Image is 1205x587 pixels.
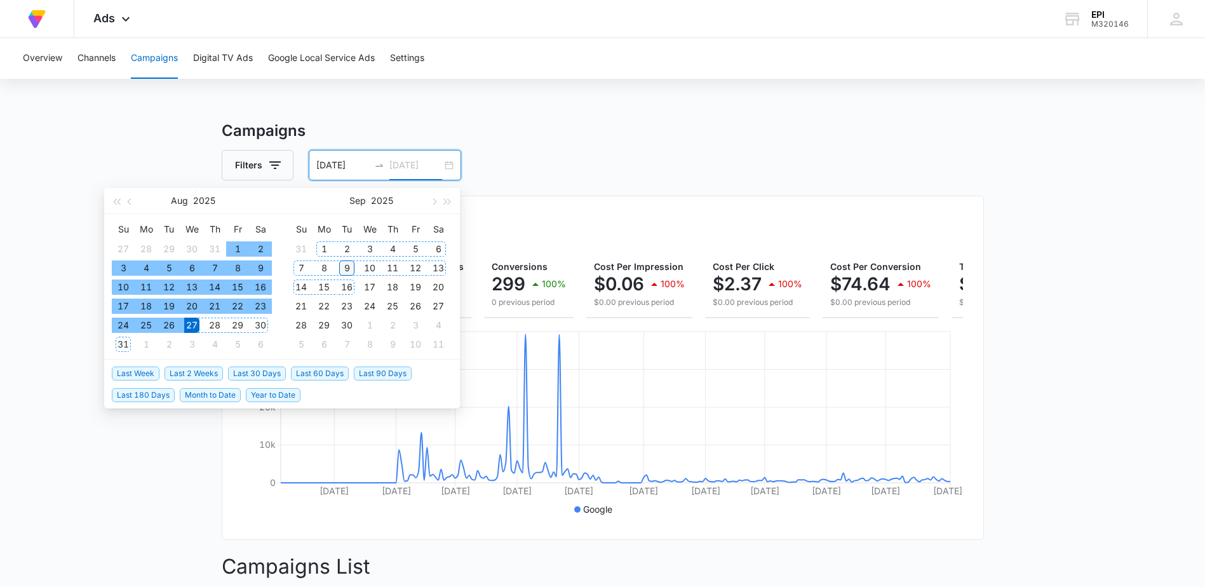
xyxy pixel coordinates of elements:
[203,240,226,259] td: 2025-07-31
[253,318,268,333] div: 30
[313,240,335,259] td: 2025-09-01
[135,240,158,259] td: 2025-07-28
[408,318,423,333] div: 3
[207,280,222,295] div: 14
[427,240,450,259] td: 2025-09-06
[158,297,180,316] td: 2025-08-19
[404,219,427,240] th: Fr
[293,318,309,333] div: 28
[431,318,446,333] div: 4
[158,316,180,335] td: 2025-08-26
[135,297,158,316] td: 2025-08-18
[184,299,199,314] div: 20
[290,316,313,335] td: 2025-09-28
[203,335,226,354] td: 2025-09-04
[492,297,566,308] p: 0 previous period
[339,280,354,295] div: 16
[135,316,158,335] td: 2025-08-25
[385,299,400,314] div: 25
[316,241,332,257] div: 1
[427,278,450,297] td: 2025-09-20
[23,38,62,79] button: Overview
[226,219,249,240] th: Fr
[226,278,249,297] td: 2025-08-15
[390,38,424,79] button: Settings
[492,261,548,272] span: Conversions
[408,241,423,257] div: 5
[408,260,423,276] div: 12
[349,188,366,213] button: Sep
[404,297,427,316] td: 2025-09-26
[171,188,188,213] button: Aug
[207,337,222,352] div: 4
[230,299,245,314] div: 22
[290,335,313,354] td: 2025-10-05
[228,367,286,381] span: Last 30 Days
[93,11,115,25] span: Ads
[316,280,332,295] div: 15
[431,260,446,276] div: 13
[339,318,354,333] div: 30
[316,337,332,352] div: 6
[750,485,779,496] tspan: [DATE]
[116,337,131,352] div: 31
[203,316,226,335] td: 2025-08-28
[290,240,313,259] td: 2025-08-31
[335,297,358,316] td: 2025-09-23
[193,188,215,213] button: 2025
[431,280,446,295] div: 20
[116,280,131,295] div: 10
[313,259,335,278] td: 2025-09-08
[158,219,180,240] th: Tu
[385,318,400,333] div: 2
[404,278,427,297] td: 2025-09-19
[222,119,984,142] h3: Campaigns
[180,278,203,297] td: 2025-08-13
[161,337,177,352] div: 2
[594,274,644,294] p: $0.06
[293,299,309,314] div: 21
[193,38,253,79] button: Digital TV Ads
[316,299,332,314] div: 22
[259,439,276,450] tspan: 10k
[249,316,272,335] td: 2025-08-30
[253,337,268,352] div: 6
[629,485,658,496] tspan: [DATE]
[389,158,442,172] input: End date
[381,335,404,354] td: 2025-10-09
[362,280,377,295] div: 17
[830,297,931,308] p: $0.00 previous period
[358,259,381,278] td: 2025-09-10
[385,280,400,295] div: 18
[290,259,313,278] td: 2025-09-07
[116,299,131,314] div: 17
[492,274,525,294] p: 299
[381,240,404,259] td: 2025-09-04
[249,278,272,297] td: 2025-08-16
[135,335,158,354] td: 2025-09-01
[358,240,381,259] td: 2025-09-03
[203,297,226,316] td: 2025-08-21
[358,219,381,240] th: We
[374,160,384,170] span: swap-right
[138,299,154,314] div: 18
[564,485,593,496] tspan: [DATE]
[253,299,268,314] div: 23
[112,219,135,240] th: Su
[290,219,313,240] th: Su
[404,316,427,335] td: 2025-10-03
[316,318,332,333] div: 29
[112,316,135,335] td: 2025-08-24
[335,316,358,335] td: 2025-09-30
[161,280,177,295] div: 12
[358,297,381,316] td: 2025-09-24
[135,259,158,278] td: 2025-08-04
[180,297,203,316] td: 2025-08-20
[354,367,412,381] span: Last 90 Days
[112,335,135,354] td: 2025-08-31
[184,260,199,276] div: 6
[135,278,158,297] td: 2025-08-11
[381,259,404,278] td: 2025-09-11
[362,337,377,352] div: 8
[427,219,450,240] th: Sa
